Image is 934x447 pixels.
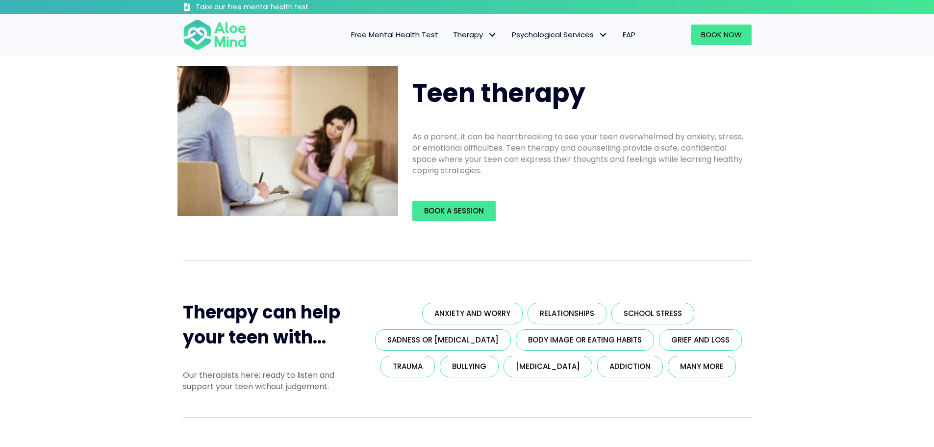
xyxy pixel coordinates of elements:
span: Book a Session [424,206,484,216]
a: Grief and loss [659,329,742,351]
a: Relationships [528,303,606,324]
a: TherapyTherapy: submenu [446,25,505,45]
span: Grief and loss [671,335,730,345]
span: Bullying [452,361,486,371]
a: Book Now [691,25,752,45]
span: Many more [680,361,724,371]
span: Body image or eating habits [528,335,642,345]
span: Addiction [609,361,651,371]
a: Bullying [440,356,499,377]
span: Trauma [393,361,423,371]
span: Book Now [701,29,742,40]
span: Therapy [453,29,497,40]
a: Free Mental Health Test [344,25,446,45]
span: Therapy: submenu [485,28,500,42]
span: Psychological Services [512,29,608,40]
a: Anxiety and worry [422,303,523,324]
span: Free Mental Health Test [351,29,438,40]
a: Trauma [380,356,435,377]
span: School stress [624,308,682,318]
span: Sadness or [MEDICAL_DATA] [387,335,499,345]
h3: Take our free mental health test [196,2,361,12]
a: Addiction [597,356,663,377]
a: School stress [611,303,694,324]
span: Therapy can help your teen with... [183,300,340,349]
a: Body image or eating habits [516,329,654,351]
a: Many more [668,356,736,377]
a: [MEDICAL_DATA] [504,356,592,377]
img: Aloe mind Logo [183,19,247,51]
a: EAP [615,25,643,45]
p: Our therapists here; ready to listen and support your teen without judgement. [183,369,352,392]
span: Relationships [540,308,594,318]
a: Sadness or [MEDICAL_DATA] [375,329,511,351]
span: Psychological Services: submenu [596,28,610,42]
span: [MEDICAL_DATA] [516,361,580,371]
a: Take our free mental health test [183,2,361,14]
span: Teen therapy [412,75,585,111]
img: teen therapy2 [177,66,398,216]
a: Book a Session [412,201,496,221]
span: Anxiety and worry [434,308,510,318]
span: EAP [623,29,635,40]
p: As a parent, it can be heartbreaking to see your teen overwhelmed by anxiety, stress, or emotiona... [412,131,746,177]
nav: Menu [259,25,643,45]
a: Psychological ServicesPsychological Services: submenu [505,25,615,45]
